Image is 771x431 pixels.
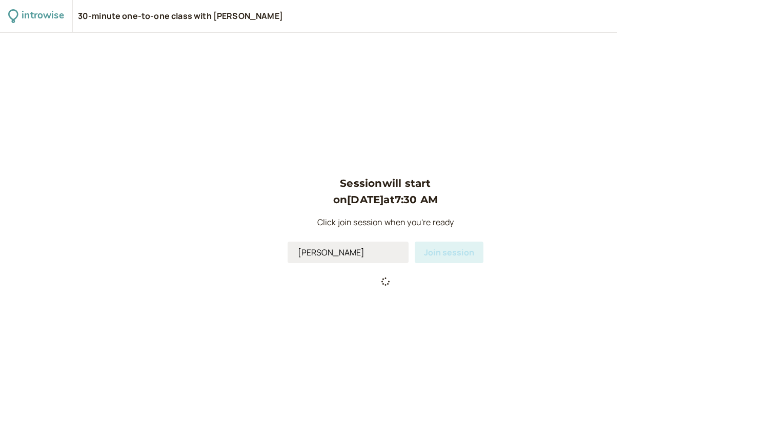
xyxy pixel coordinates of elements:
div: introwise [22,8,64,24]
button: Join session [415,242,483,263]
p: Click join session when you're ready [288,216,483,229]
div: 30-minute one-to-one class with [PERSON_NAME] [78,11,283,22]
input: Your Name [288,242,409,263]
span: Join session [424,247,474,258]
h3: Session will start on [DATE] at 7:30 AM [288,175,483,208]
